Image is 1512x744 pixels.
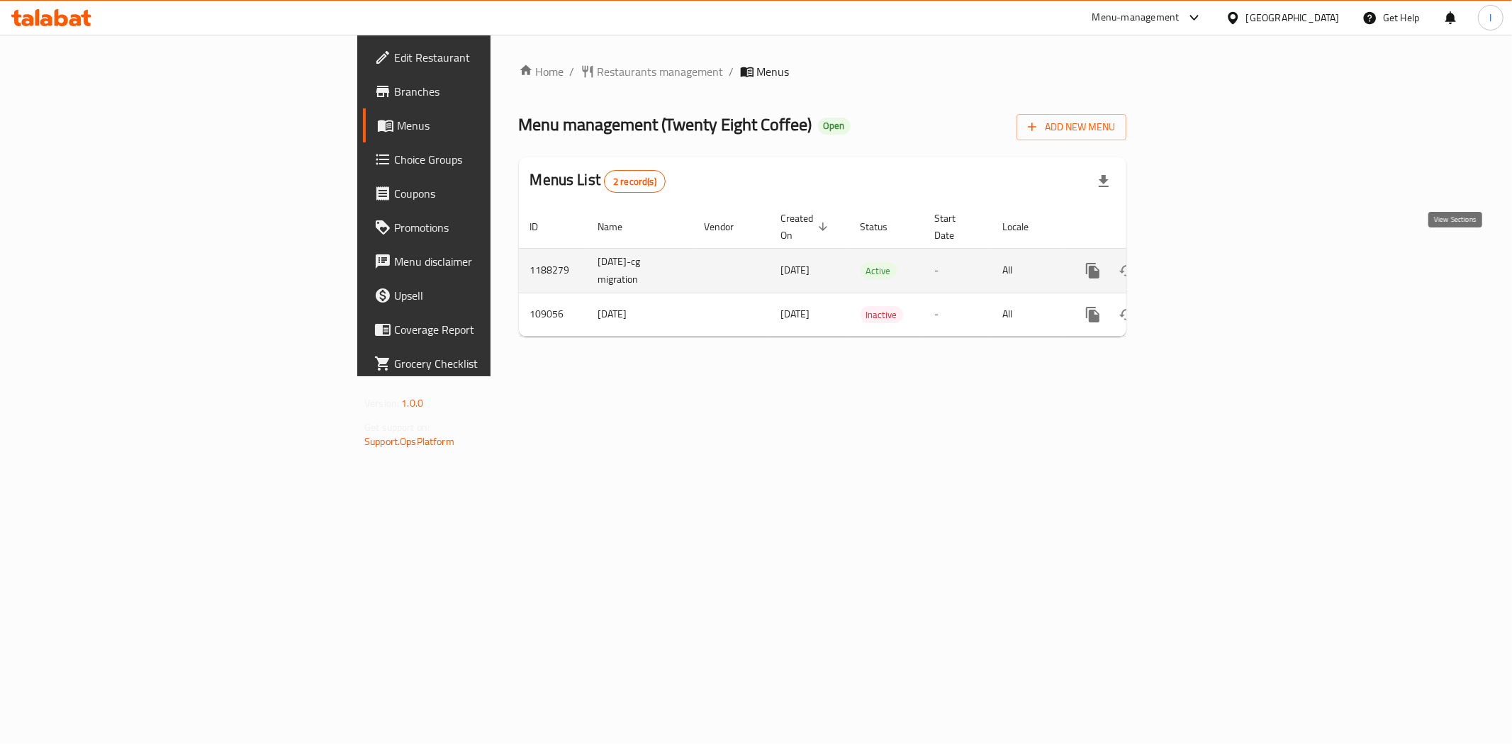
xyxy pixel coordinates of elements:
a: Edit Restaurant [363,40,610,74]
span: Promotions [394,219,598,236]
button: Add New Menu [1017,114,1126,140]
span: Choice Groups [394,151,598,168]
a: Coupons [363,176,610,210]
td: All [992,293,1065,336]
a: Choice Groups [363,142,610,176]
div: Open [818,118,851,135]
span: 1.0.0 [401,394,423,412]
td: [DATE]-cg migration [587,248,693,293]
span: Active [861,263,897,279]
span: [DATE] [781,305,810,323]
span: Status [861,218,907,235]
span: Upsell [394,287,598,304]
th: Actions [1065,205,1223,249]
span: Coverage Report [394,321,598,338]
td: - [924,248,992,293]
span: Add New Menu [1028,118,1115,136]
a: Menu disclaimer [363,244,610,278]
span: Name [598,218,642,235]
div: Total records count [604,170,666,193]
a: Grocery Checklist [363,346,610,381]
span: I [1489,10,1491,26]
button: Change Status [1110,254,1144,288]
nav: breadcrumb [519,63,1126,80]
table: enhanced table [519,205,1223,337]
span: Restaurants management [598,63,724,80]
div: Menu-management [1092,9,1180,26]
a: Coverage Report [363,312,610,346]
a: Upsell [363,278,610,312]
span: Menus [757,63,790,80]
a: Support.OpsPlatform [364,432,454,451]
button: Change Status [1110,298,1144,332]
span: Version: [364,394,399,412]
a: Menus [363,108,610,142]
span: Coupons [394,185,598,202]
span: Edit Restaurant [394,49,598,66]
span: Inactive [861,307,903,323]
span: Menu disclaimer [394,253,598,270]
td: - [924,293,992,336]
span: Get support on: [364,418,430,436]
div: [GEOGRAPHIC_DATA] [1246,10,1340,26]
span: Vendor [705,218,753,235]
a: Branches [363,74,610,108]
span: Menu management ( Twenty Eight Coffee ) [519,108,812,140]
span: Created On [781,210,832,244]
div: Active [861,262,897,279]
button: more [1076,254,1110,288]
span: 2 record(s) [605,175,665,188]
button: more [1076,298,1110,332]
span: Locale [1003,218,1048,235]
span: Start Date [935,210,975,244]
span: Open [818,120,851,132]
span: Grocery Checklist [394,355,598,372]
span: [DATE] [781,261,810,279]
h2: Menus List [530,169,666,193]
a: Promotions [363,210,610,244]
td: [DATE] [587,293,693,336]
span: Branches [394,83,598,100]
td: All [992,248,1065,293]
div: Export file [1087,164,1121,198]
a: Restaurants management [581,63,724,80]
div: Inactive [861,306,903,323]
li: / [729,63,734,80]
span: ID [530,218,557,235]
span: Menus [397,117,598,134]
